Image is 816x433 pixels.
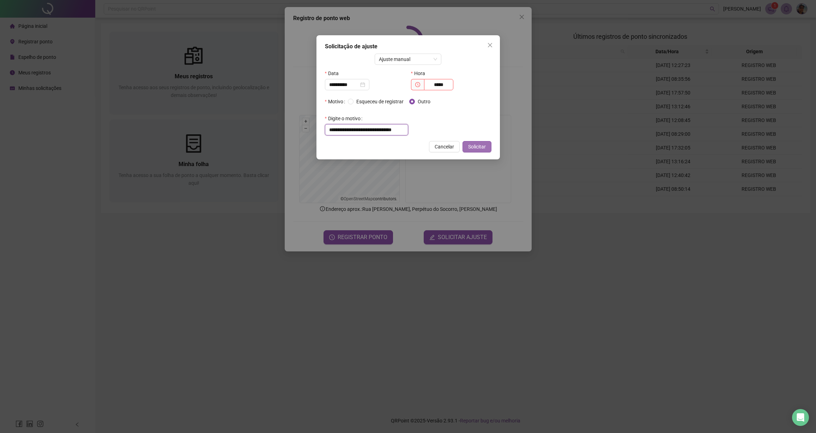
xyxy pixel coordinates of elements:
div: Solicitação de ajuste [325,42,491,51]
span: Solicitar [468,143,486,151]
div: Open Intercom Messenger [792,409,809,426]
span: Cancelar [435,143,454,151]
label: Hora [411,68,430,79]
button: Cancelar [429,141,460,152]
span: Esqueceu de registrar [353,98,406,105]
span: close [487,42,493,48]
button: Solicitar [463,141,491,152]
span: Ajuste manual [379,54,437,65]
span: clock-circle [415,82,420,87]
label: Data [325,68,343,79]
label: Digite o motivo [325,113,365,124]
button: Close [484,39,496,51]
label: Motivo [325,96,348,107]
span: Outro [415,98,433,105]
